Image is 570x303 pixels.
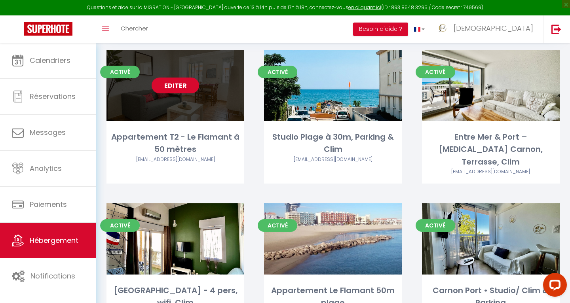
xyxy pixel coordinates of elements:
[115,15,154,43] a: Chercher
[30,127,66,137] span: Messages
[30,271,75,281] span: Notifications
[309,231,357,247] a: Editer
[30,199,67,209] span: Paiements
[106,156,244,163] div: Airbnb
[264,156,402,163] div: Airbnb
[121,24,148,32] span: Chercher
[551,24,561,34] img: logout
[258,219,297,232] span: Activé
[422,131,560,168] div: Entre Mer & Port – [MEDICAL_DATA] Carnon, Terrasse, Clim
[467,231,515,247] a: Editer
[30,235,78,245] span: Hébergement
[437,23,448,34] img: ...
[106,131,244,156] div: Appartement T2 - Le Flamant à 50 mètres
[309,78,357,93] a: Editer
[348,4,381,11] a: en cliquant ici
[100,219,140,232] span: Activé
[431,15,543,43] a: ... [DEMOGRAPHIC_DATA]
[258,66,297,78] span: Activé
[537,270,570,303] iframe: LiveChat chat widget
[152,78,199,93] a: Editer
[353,23,408,36] button: Besoin d'aide ?
[30,91,76,101] span: Réservations
[30,55,70,65] span: Calendriers
[416,66,455,78] span: Activé
[467,78,515,93] a: Editer
[152,231,199,247] a: Editer
[100,66,140,78] span: Activé
[30,163,62,173] span: Analytics
[422,168,560,176] div: Airbnb
[416,219,455,232] span: Activé
[264,131,402,156] div: Studio Plage à 30m, Parking & Clim
[24,22,72,36] img: Super Booking
[454,23,533,33] span: [DEMOGRAPHIC_DATA]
